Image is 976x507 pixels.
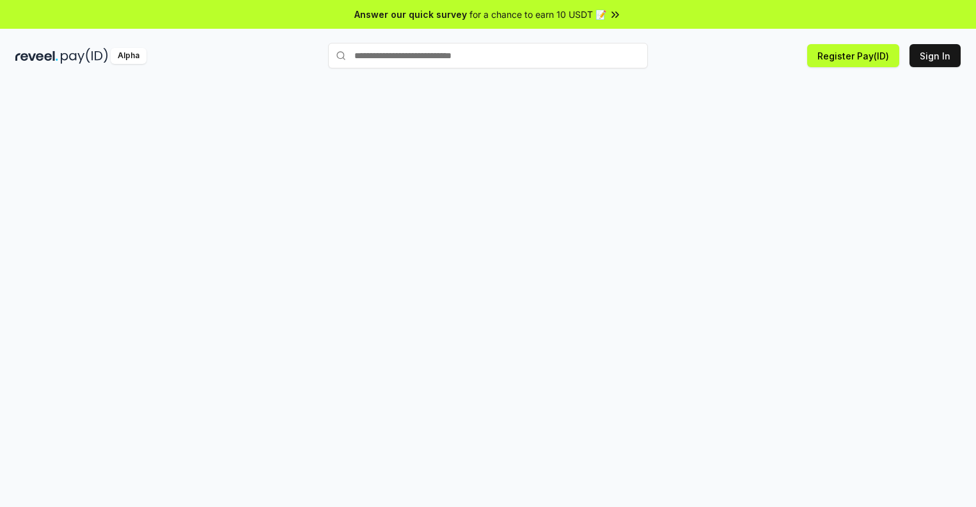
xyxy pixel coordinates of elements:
[807,44,899,67] button: Register Pay(ID)
[909,44,961,67] button: Sign In
[469,8,606,21] span: for a chance to earn 10 USDT 📝
[111,48,146,64] div: Alpha
[15,48,58,64] img: reveel_dark
[61,48,108,64] img: pay_id
[354,8,467,21] span: Answer our quick survey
